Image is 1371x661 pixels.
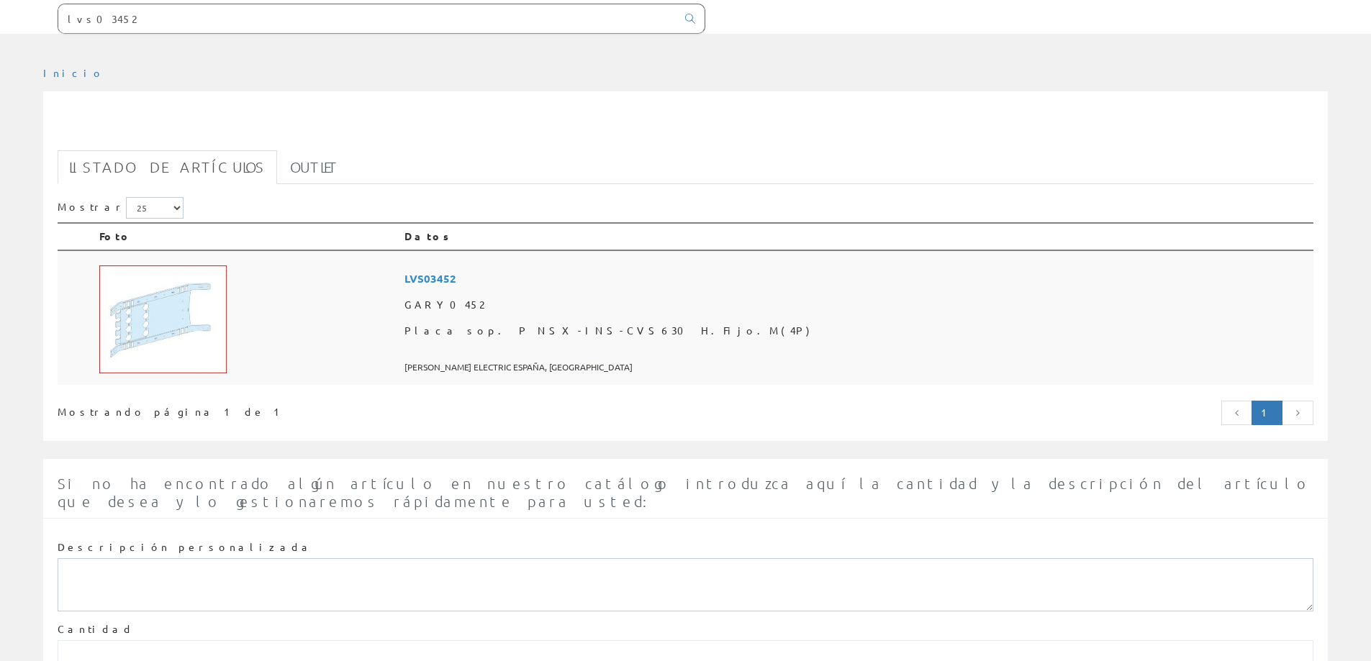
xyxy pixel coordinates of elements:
[399,223,1313,250] th: Datos
[404,292,1308,318] span: GARY0452
[58,540,313,555] label: Descripción personalizada
[43,66,104,79] a: Inicio
[58,622,134,637] label: Cantidad
[404,318,1308,344] span: Placa sop. P NSX-INS-CVS630 H.Fijo.M(4P)
[58,150,277,184] a: Listado de artículos
[58,475,1311,510] span: Si no ha encontrado algún artículo en nuestro catálogo introduzca aquí la cantidad y la descripci...
[58,114,1313,143] h1: lvs03452
[1282,401,1313,425] a: Página siguiente
[58,399,569,419] div: Mostrando página 1 de 1
[58,4,677,33] input: Buscar ...
[58,197,184,219] label: Mostrar
[126,197,184,219] select: Mostrar
[1252,401,1282,425] a: Página actual
[1221,401,1253,425] a: Página anterior
[404,355,1308,379] span: [PERSON_NAME] ELECTRIC ESPAÑA, [GEOGRAPHIC_DATA]
[94,223,399,250] th: Foto
[404,265,1308,292] span: LVS03452
[279,150,350,184] a: Outlet
[99,265,227,373] img: Foto artículo Placa sop. P NSX-INS-CVS630 H.Fijo.M(4P) (177.0618556701x150)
